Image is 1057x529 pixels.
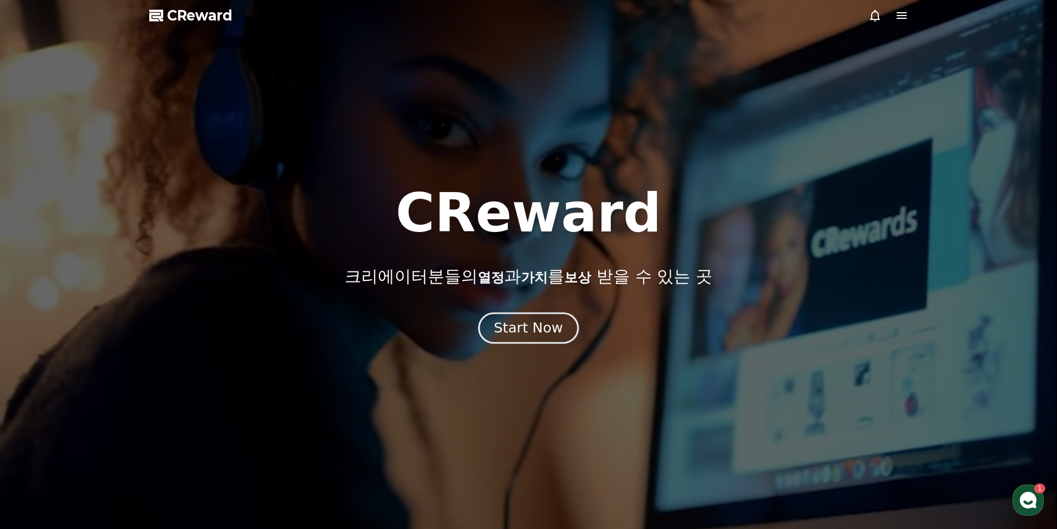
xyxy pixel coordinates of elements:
[494,319,563,337] div: Start Now
[521,270,548,285] span: 가치
[171,369,185,377] span: 설정
[143,352,213,380] a: 설정
[564,270,591,285] span: 보상
[478,270,504,285] span: 열정
[73,352,143,380] a: 1대화
[345,266,712,286] p: 크리에이터분들의 과 를 받을 수 있는 곳
[35,369,42,377] span: 홈
[167,7,232,24] span: CReward
[478,312,579,344] button: Start Now
[396,187,661,240] h1: CReward
[102,369,115,378] span: 대화
[113,351,117,360] span: 1
[3,352,73,380] a: 홈
[481,324,576,335] a: Start Now
[149,7,232,24] a: CReward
